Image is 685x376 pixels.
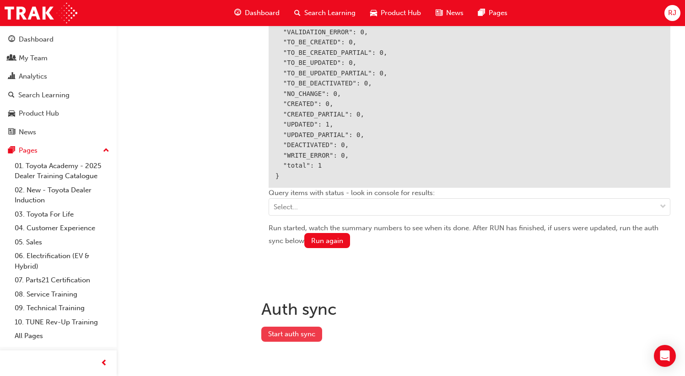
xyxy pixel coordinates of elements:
[19,145,38,156] div: Pages
[11,207,113,222] a: 03. Toyota For Life
[269,223,670,249] div: Run started, watch the summary numbers to see when its done. After RUN has finished, if users wer...
[19,108,59,119] div: Product Hub
[471,4,515,22] a: pages-iconPages
[11,249,113,273] a: 06. Electrification (EV & Hybrid)
[381,8,421,18] span: Product Hub
[304,8,356,18] span: Search Learning
[11,183,113,207] a: 02. New - Toyota Dealer Induction
[654,345,676,367] div: Open Intercom Messenger
[4,31,113,48] a: Dashboard
[4,87,113,104] a: Search Learning
[274,202,298,212] div: Select...
[363,4,428,22] a: car-iconProduct Hub
[11,301,113,315] a: 09. Technical Training
[4,50,113,67] a: My Team
[4,124,113,141] a: News
[4,142,113,159] button: Pages
[4,29,113,142] button: DashboardMy TeamAnalyticsSearch LearningProduct HubNews
[18,90,70,101] div: Search Learning
[8,128,15,137] span: news-icon
[269,188,670,223] div: Query items with status - look in console for results:
[446,8,464,18] span: News
[11,287,113,302] a: 08. Service Training
[664,5,680,21] button: RJ
[11,235,113,249] a: 05. Sales
[5,3,77,23] img: Trak
[245,8,280,18] span: Dashboard
[8,36,15,44] span: guage-icon
[11,221,113,235] a: 04. Customer Experience
[11,315,113,329] a: 10. TUNE Rev-Up Training
[489,8,507,18] span: Pages
[19,34,54,45] div: Dashboard
[436,7,442,19] span: news-icon
[11,159,113,183] a: 01. Toyota Academy - 2025 Dealer Training Catalogue
[8,54,15,63] span: people-icon
[19,71,47,82] div: Analytics
[8,73,15,81] span: chart-icon
[304,233,350,248] button: Run again
[11,329,113,343] a: All Pages
[8,110,15,118] span: car-icon
[261,299,678,319] h1: Auth sync
[8,91,15,100] span: search-icon
[103,145,109,157] span: up-icon
[101,358,108,369] span: prev-icon
[294,7,301,19] span: search-icon
[4,105,113,122] a: Product Hub
[19,127,36,138] div: News
[287,4,363,22] a: search-iconSearch Learning
[428,4,471,22] a: news-iconNews
[11,273,113,287] a: 07. Parts21 Certification
[660,201,666,213] span: down-icon
[19,53,48,64] div: My Team
[261,327,322,342] button: Start auth sync
[478,7,485,19] span: pages-icon
[234,7,241,19] span: guage-icon
[4,68,113,85] a: Analytics
[370,7,377,19] span: car-icon
[8,147,15,155] span: pages-icon
[227,4,287,22] a: guage-iconDashboard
